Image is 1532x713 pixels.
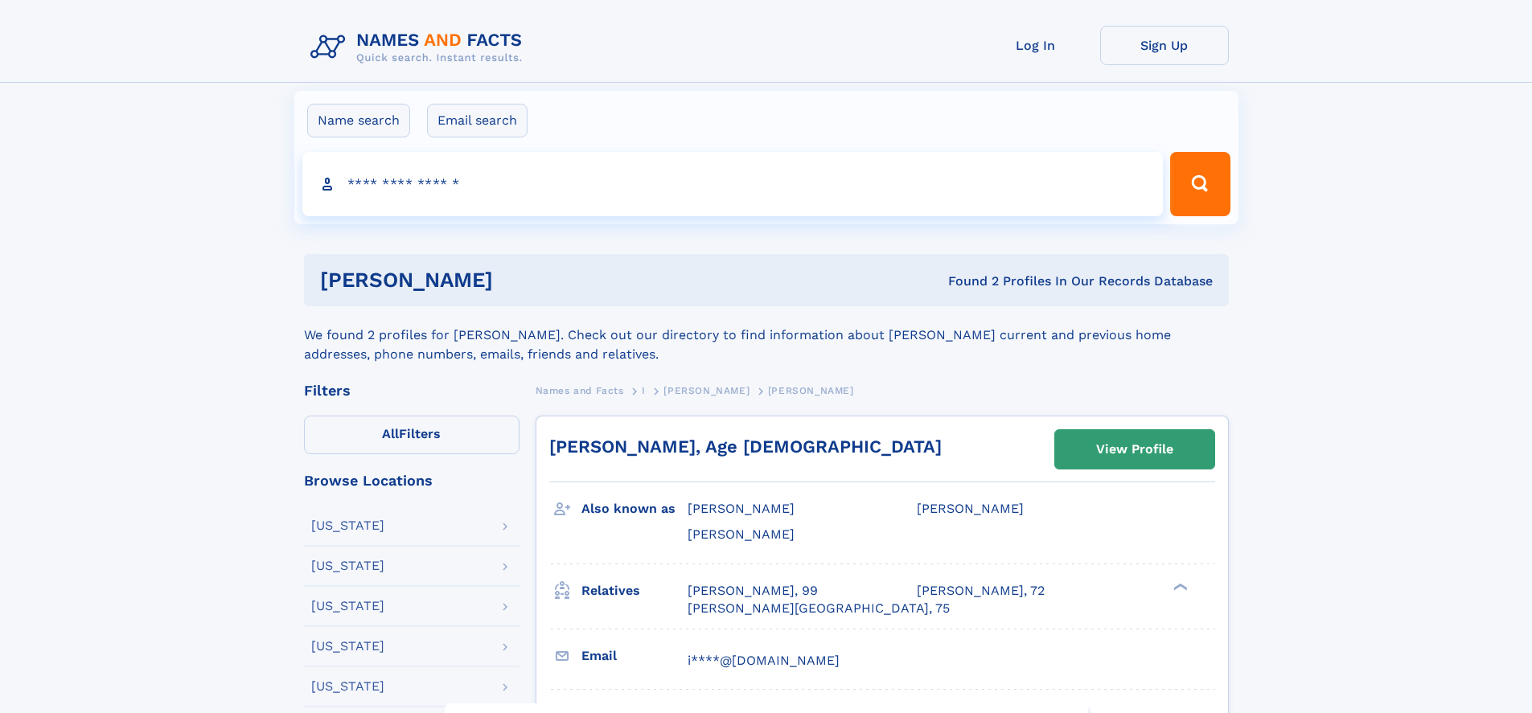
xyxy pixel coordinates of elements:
[917,582,1045,600] a: [PERSON_NAME], 72
[536,380,624,400] a: Names and Facts
[663,385,750,396] span: [PERSON_NAME]
[302,152,1164,216] input: search input
[1100,26,1229,65] a: Sign Up
[382,426,399,441] span: All
[688,582,818,600] a: [PERSON_NAME], 99
[768,385,854,396] span: [PERSON_NAME]
[917,501,1024,516] span: [PERSON_NAME]
[1096,431,1173,468] div: View Profile
[311,640,384,653] div: [US_STATE]
[307,104,410,137] label: Name search
[721,272,1213,290] div: Found 2 Profiles In Our Records Database
[304,306,1229,364] div: We found 2 profiles for [PERSON_NAME]. Check out our directory to find information about [PERSON_...
[1170,152,1230,216] button: Search Button
[581,577,688,604] h3: Relatives
[581,642,688,670] h3: Email
[688,600,950,617] a: [PERSON_NAME][GEOGRAPHIC_DATA], 75
[320,270,721,290] h1: [PERSON_NAME]
[427,104,528,137] label: Email search
[304,473,520,488] div: Browse Locations
[1055,430,1214,469] a: View Profile
[311,559,384,572] div: [US_STATE]
[304,26,536,69] img: Logo Names and Facts
[688,527,795,542] span: [PERSON_NAME]
[304,383,520,398] div: Filters
[642,380,646,400] a: I
[1169,581,1189,592] div: ❯
[581,495,688,522] h3: Also known as
[549,436,942,457] a: [PERSON_NAME], Age [DEMOGRAPHIC_DATA]
[688,501,795,516] span: [PERSON_NAME]
[642,385,646,396] span: I
[304,416,520,454] label: Filters
[311,680,384,693] div: [US_STATE]
[971,26,1100,65] a: Log In
[663,380,750,400] a: [PERSON_NAME]
[311,600,384,613] div: [US_STATE]
[311,519,384,532] div: [US_STATE]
